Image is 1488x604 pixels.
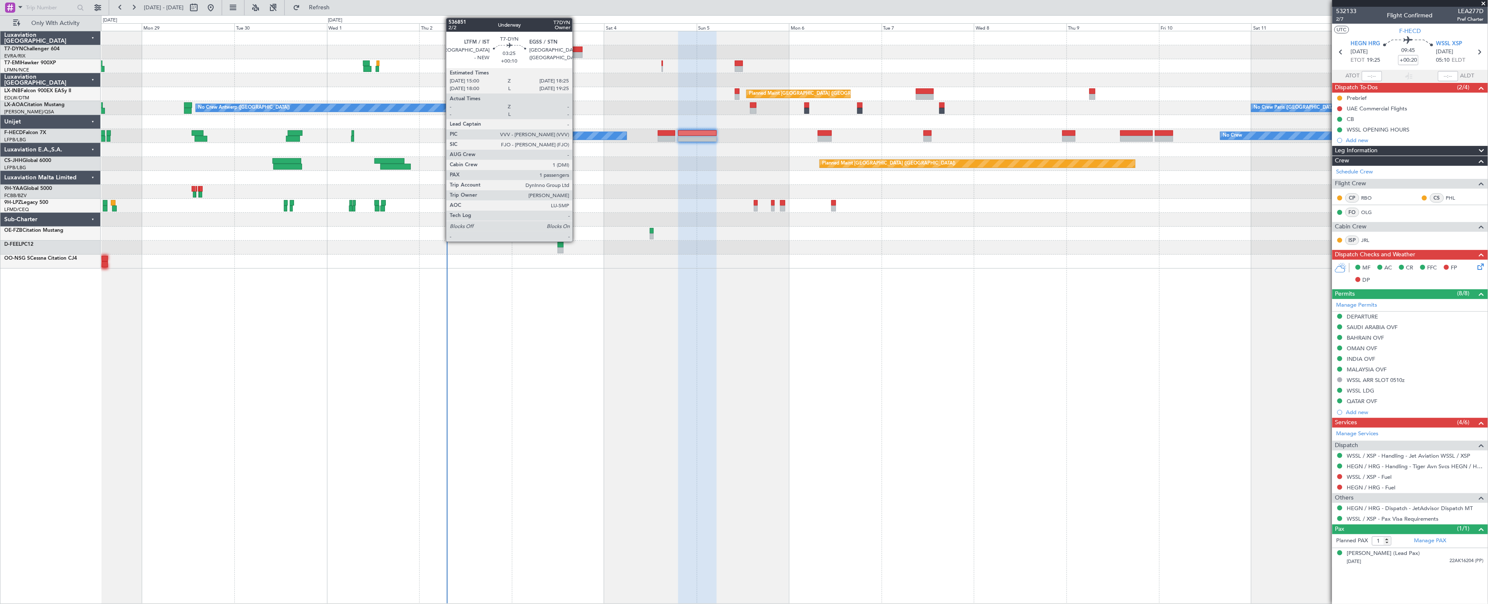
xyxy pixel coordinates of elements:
[1347,324,1398,331] div: SAUDI ARABIA OVF
[1337,301,1378,310] a: Manage Permits
[1335,156,1350,166] span: Crew
[4,88,21,93] span: LX-INB
[1458,524,1470,533] span: (1/1)
[1335,441,1359,450] span: Dispatch
[1067,23,1159,31] div: Thu 9
[198,102,290,114] div: No Crew Antwerp ([GEOGRAPHIC_DATA])
[1362,71,1382,81] input: --:--
[1387,11,1433,20] div: Flight Confirmed
[4,158,51,163] a: CS-JHHGlobal 6000
[493,88,574,100] div: Planned Maint [GEOGRAPHIC_DATA]
[234,23,327,31] div: Tue 30
[1347,549,1420,558] div: [PERSON_NAME] (Lead Pax)
[1361,236,1381,244] a: JRL
[1430,193,1444,203] div: CS
[974,23,1067,31] div: Wed 8
[1345,208,1359,217] div: FO
[4,256,77,261] a: OO-NSG SCessna Citation CJ4
[419,23,512,31] div: Thu 2
[103,17,117,24] div: [DATE]
[1361,194,1381,202] a: RBO
[144,4,184,11] span: [DATE] - [DATE]
[1451,264,1458,272] span: FP
[4,137,26,143] a: LFPB/LBG
[1347,313,1378,320] div: DEPARTURE
[4,200,48,205] a: 9H-LPZLegacy 500
[1351,40,1381,48] span: HEGN HRG
[1251,23,1344,31] div: Sat 11
[1436,56,1450,65] span: 05:10
[289,1,340,14] button: Refresh
[1345,236,1359,245] div: ISP
[4,242,33,247] a: D-FEELPC12
[1347,515,1439,522] a: WSSL / XSP - Pax Visa Requirements
[1347,115,1354,123] div: CB
[1347,94,1367,102] div: Prebrief
[1458,289,1470,298] span: (8/8)
[1335,250,1416,260] span: Dispatch Checks and Weather
[1458,7,1484,16] span: LEA277D
[1347,558,1361,565] span: [DATE]
[1347,366,1387,373] div: MALAYSIA OVF
[1335,179,1367,189] span: Flight Crew
[1345,193,1359,203] div: CP
[4,47,23,52] span: T7-DYN
[1363,264,1371,272] span: MF
[1254,102,1337,114] div: No Crew Paris ([GEOGRAPHIC_DATA])
[1335,83,1378,93] span: Dispatch To-Dos
[1361,209,1381,216] a: OLG
[1334,26,1349,33] button: UTC
[4,109,54,115] a: [PERSON_NAME]/QSA
[1450,557,1484,565] span: 22AK16204 (PP)
[882,23,974,31] div: Tue 7
[1446,194,1465,202] a: PHL
[512,23,605,31] div: Fri 3
[4,60,56,66] a: T7-EMIHawker 900XP
[1335,418,1357,428] span: Services
[1346,409,1484,416] div: Add new
[4,186,52,191] a: 9H-YAAGlobal 5000
[4,242,21,247] span: D-FEEL
[4,95,29,101] a: EDLW/DTM
[4,102,24,107] span: LX-AOA
[1335,146,1378,156] span: Leg Information
[4,130,23,135] span: F-HECD
[1436,48,1454,56] span: [DATE]
[302,5,337,11] span: Refresh
[4,200,21,205] span: 9H-LPZ
[1335,524,1345,534] span: Pax
[1347,334,1384,341] div: BAHRAIN OVF
[4,256,30,261] span: OO-NSG S
[4,206,29,213] a: LFMD/CEQ
[789,23,882,31] div: Mon 6
[1436,40,1463,48] span: WSSL XSP
[1346,137,1484,144] div: Add new
[1458,16,1484,23] span: Pref Charter
[22,20,89,26] span: Only With Activity
[4,60,21,66] span: T7-EMI
[4,130,46,135] a: F-HECDFalcon 7X
[26,1,74,14] input: Trip Number
[1347,345,1378,352] div: OMAN OVF
[4,67,29,73] a: LFMN/NCE
[1223,129,1242,142] div: No Crew
[1159,23,1252,31] div: Fri 10
[4,192,27,199] a: FCBB/BZV
[1347,398,1378,405] div: QATAR OVF
[1337,430,1379,438] a: Manage Services
[697,23,789,31] div: Sun 5
[1427,264,1437,272] span: FFC
[1367,56,1381,65] span: 19:25
[1335,222,1367,232] span: Cabin Crew
[142,23,234,31] div: Mon 29
[1347,463,1484,470] a: HEGN / HRG - Handling - Tiger Avn Svcs HEGN / HRG
[604,23,697,31] div: Sat 4
[1460,72,1474,80] span: ALDT
[1351,56,1365,65] span: ETOT
[1414,537,1447,545] a: Manage PAX
[4,88,71,93] a: LX-INBFalcon 900EX EASy II
[1346,72,1360,80] span: ATOT
[1347,387,1375,394] div: WSSL LDG
[9,16,92,30] button: Only With Activity
[1458,83,1470,92] span: (2/4)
